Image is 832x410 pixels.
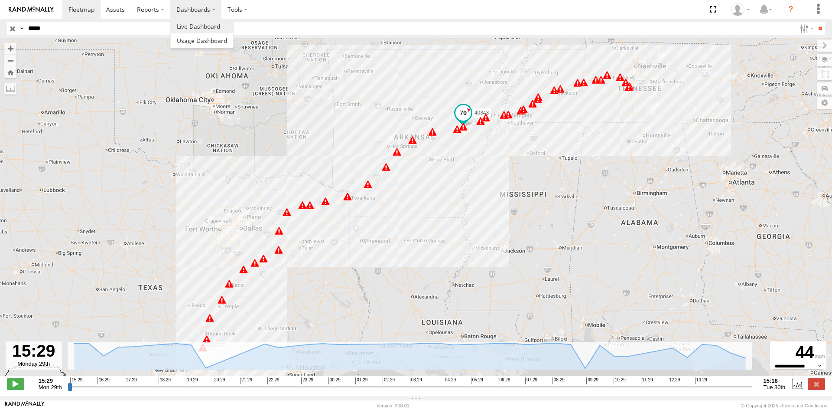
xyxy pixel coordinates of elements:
[474,110,489,116] span: 40843
[328,377,341,384] span: 00:29
[741,403,827,408] div: © Copyright 2025 -
[471,377,483,384] span: 05:29
[4,54,16,66] button: Zoom out
[383,377,395,384] span: 02:29
[39,384,62,390] span: Mon 29th Sep 2025
[817,97,832,109] label: Map Settings
[377,403,409,408] div: Version: 308.01
[614,377,626,384] span: 10:29
[808,378,825,390] label: Close
[355,377,367,384] span: 01:29
[70,377,82,384] span: 15:29
[5,401,45,410] a: Visit our Website
[410,377,422,384] span: 03:29
[668,377,680,384] span: 12:29
[18,22,25,35] label: Search Query
[784,3,798,16] i: ?
[771,343,825,363] div: 44
[796,22,815,35] label: Search Filter Options
[586,377,598,384] span: 09:29
[97,377,110,384] span: 16:29
[7,378,24,390] label: Play/Stop
[4,43,16,54] button: Zoom in
[728,3,753,16] div: Carlos Ortiz
[159,377,171,384] span: 18:29
[9,7,54,13] img: rand-logo.svg
[444,377,456,384] span: 04:29
[764,384,786,390] span: Tue 30th Sep 2025
[267,377,279,384] span: 22:29
[695,377,707,384] span: 13:29
[186,377,198,384] span: 19:29
[240,377,252,384] span: 21:29
[552,377,565,384] span: 08:29
[764,377,786,384] strong: 15:18
[213,377,225,384] span: 20:29
[125,377,137,384] span: 17:29
[39,377,62,384] strong: 15:29
[641,377,653,384] span: 11:29
[4,66,16,78] button: Zoom Home
[525,377,537,384] span: 07:29
[498,377,510,384] span: 06:29
[301,377,313,384] span: 23:29
[4,82,16,95] label: Measure
[781,403,827,408] a: Terms and Conditions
